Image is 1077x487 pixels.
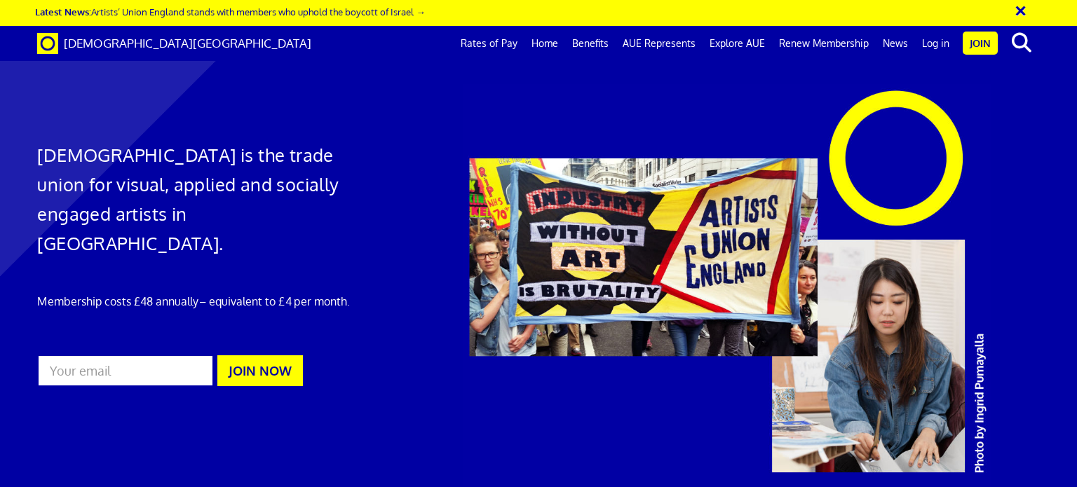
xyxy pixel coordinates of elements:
h1: [DEMOGRAPHIC_DATA] is the trade union for visual, applied and socially engaged artists in [GEOGRA... [37,140,357,258]
a: Brand [DEMOGRAPHIC_DATA][GEOGRAPHIC_DATA] [27,26,322,61]
a: News [876,26,915,61]
button: JOIN NOW [217,355,303,386]
button: search [1001,28,1043,57]
span: [DEMOGRAPHIC_DATA][GEOGRAPHIC_DATA] [64,36,311,50]
a: Renew Membership [772,26,876,61]
a: Home [524,26,565,61]
input: Your email [37,355,213,387]
a: Latest News:Artists’ Union England stands with members who uphold the boycott of Israel → [35,6,425,18]
a: Join [963,32,998,55]
strong: Latest News: [35,6,91,18]
a: Benefits [565,26,616,61]
a: Log in [915,26,956,61]
a: AUE Represents [616,26,703,61]
a: Rates of Pay [454,26,524,61]
a: Explore AUE [703,26,772,61]
p: Membership costs £48 annually – equivalent to £4 per month. [37,293,357,310]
